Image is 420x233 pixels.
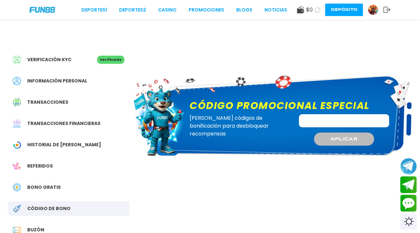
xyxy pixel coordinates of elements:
span: Transacciones [27,99,68,106]
img: Wagering Transaction [13,141,21,149]
button: Depósito [325,4,363,16]
span: Código de bono [27,205,71,212]
div: Switch theme [400,213,417,230]
button: Join telegram [400,176,417,193]
span: $ 0 [306,6,313,14]
span: Historial de [PERSON_NAME] [27,141,101,148]
button: Join telegram channel [400,158,417,175]
a: Deportes1 [81,7,107,13]
a: Avatar [368,5,383,15]
span: Bono Gratis [27,184,61,191]
label: Código promocional especial [186,98,394,113]
span: Referidos [27,163,53,170]
p: Verificado [97,56,124,64]
img: Free Bonus [13,183,21,191]
img: Personal [13,77,21,85]
a: Promociones [189,7,224,13]
a: Wagering TransactionHistorial de [PERSON_NAME] [8,137,129,152]
a: CASINO [158,7,177,13]
a: PersonalInformación personal [8,74,129,88]
button: Contact customer service [400,195,417,212]
img: Financial Transaction [13,119,21,128]
a: ReferralReferidos [8,159,129,173]
img: Transaction History [13,98,21,106]
span: Transacciones financieras [27,120,100,127]
a: Redeem BonusCódigo de bono [8,201,129,216]
span: Verificación KYC [27,56,72,63]
p: [PERSON_NAME] códigos de bonificación para desbloquear recompensas [186,114,294,140]
button: APLICAR [314,133,374,146]
a: Deportes2 [119,7,146,13]
a: NOTICIAS [264,7,287,13]
a: Financial TransactionTransacciones financieras [8,116,129,131]
span: APLICAR [330,136,358,143]
a: Transaction HistoryTransacciones [8,95,129,110]
img: Redeem Bonus [13,205,21,213]
span: Información personal [27,78,87,84]
img: Referral [13,162,21,170]
a: Verificación KYCVerificado [8,52,129,67]
img: Avatar [368,5,378,15]
img: Company Logo [30,7,55,12]
a: Free BonusBono Gratis [8,180,129,195]
a: BLOGS [236,7,252,13]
